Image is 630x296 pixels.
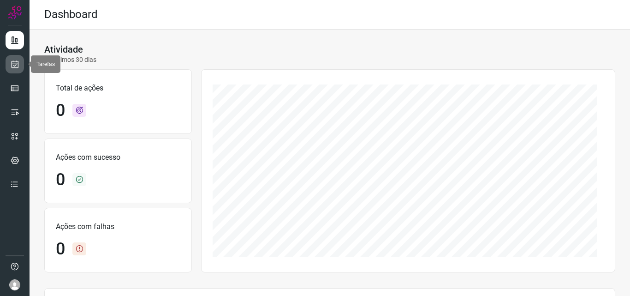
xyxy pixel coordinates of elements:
[44,44,83,55] h3: Atividade
[56,170,65,190] h1: 0
[56,101,65,121] h1: 0
[56,83,180,94] p: Total de ações
[8,6,22,19] img: Logo
[56,221,180,232] p: Ações com falhas
[44,55,96,65] p: Últimos 30 dias
[56,239,65,259] h1: 0
[9,279,20,290] img: avatar-user-boy.jpg
[36,61,55,67] span: Tarefas
[56,152,180,163] p: Ações com sucesso
[44,8,98,21] h2: Dashboard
